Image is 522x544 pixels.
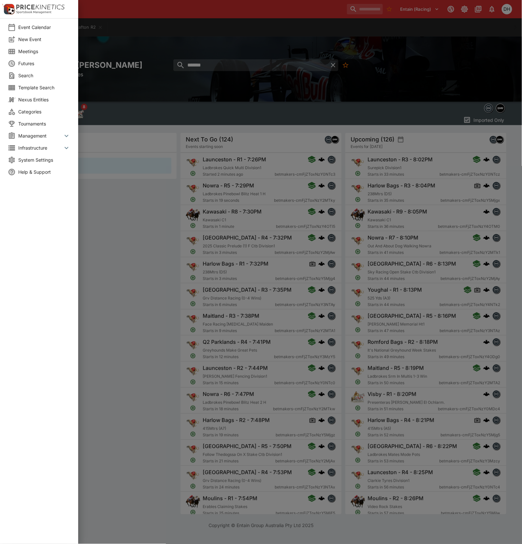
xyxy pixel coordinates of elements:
span: Tournaments [18,120,70,127]
span: Categories [18,108,70,115]
span: System Settings [18,156,70,163]
img: PriceKinetics [16,5,65,9]
span: Event Calendar [18,24,70,31]
img: PriceKinetics Logo [2,3,15,16]
span: Infrastructure [18,144,63,151]
span: New Event [18,36,70,43]
span: Meetings [18,48,70,55]
span: Search [18,72,70,79]
span: Futures [18,60,70,67]
img: Sportsbook Management [16,11,51,14]
span: Template Search [18,84,70,91]
span: Management [18,132,63,139]
span: Help & Support [18,169,70,175]
span: Nexus Entities [18,96,70,103]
